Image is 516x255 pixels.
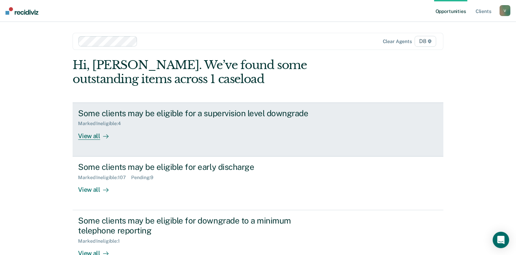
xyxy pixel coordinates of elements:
[500,5,511,16] button: V
[78,121,126,126] div: Marked Ineligible : 4
[78,175,131,180] div: Marked Ineligible : 107
[493,232,509,248] div: Open Intercom Messenger
[73,103,443,157] a: Some clients may be eligible for a supervision level downgradeMarked Ineligible:4View all
[78,126,116,140] div: View all
[78,238,125,244] div: Marked Ineligible : 1
[5,7,38,15] img: Recidiviz
[383,39,412,44] div: Clear agents
[73,58,369,86] div: Hi, [PERSON_NAME]. We’ve found some outstanding items across 1 caseload
[78,216,318,236] div: Some clients may be eligible for downgrade to a minimum telephone reporting
[415,36,436,47] span: D8
[78,180,116,193] div: View all
[131,175,159,180] div: Pending : 9
[78,108,318,118] div: Some clients may be eligible for a supervision level downgrade
[73,157,443,210] a: Some clients may be eligible for early dischargeMarked Ineligible:107Pending:9View all
[78,162,318,172] div: Some clients may be eligible for early discharge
